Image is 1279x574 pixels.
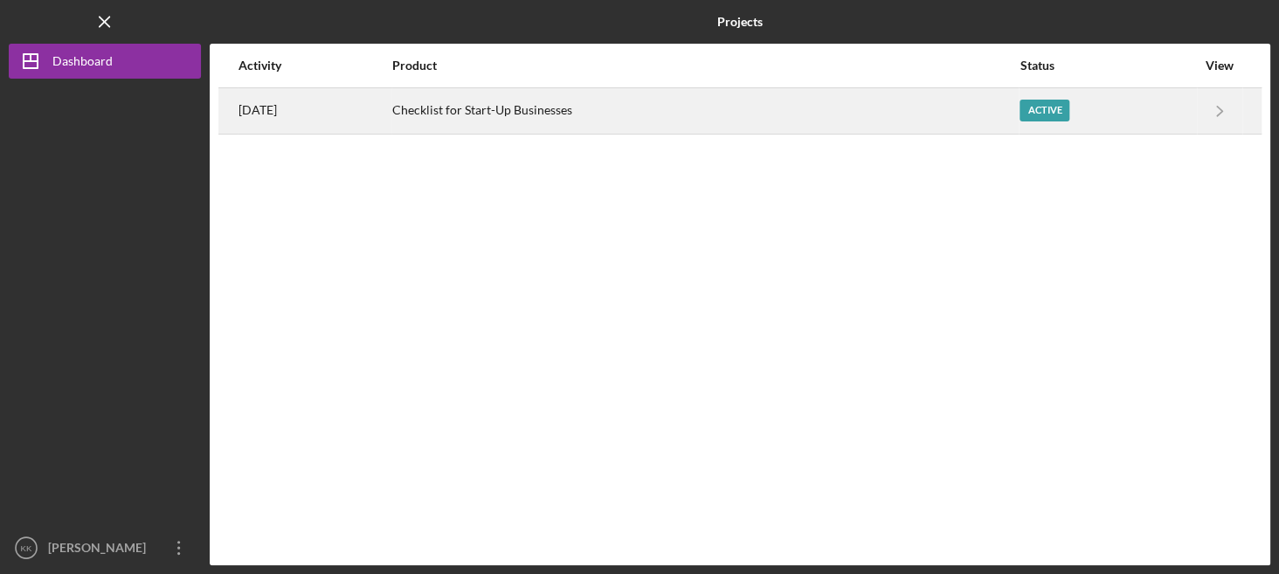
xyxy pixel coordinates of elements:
div: Activity [239,59,391,73]
time: 2025-07-28 18:46 [239,103,277,117]
div: Active [1020,100,1069,121]
button: Dashboard [9,44,201,79]
div: [PERSON_NAME] [44,530,157,570]
text: KK [21,543,32,553]
div: Status [1020,59,1196,73]
div: Product [392,59,1018,73]
button: KK[PERSON_NAME] [9,530,201,565]
div: Dashboard [52,44,113,83]
div: Checklist for Start-Up Businesses [392,89,1018,133]
b: Projects [717,15,763,29]
div: View [1198,59,1241,73]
